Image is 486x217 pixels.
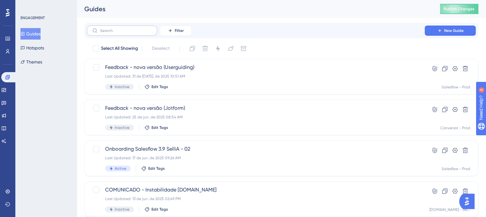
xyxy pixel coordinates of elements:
span: Inactive [115,125,129,130]
button: Edit Tags [141,166,165,171]
span: New Guide [444,28,464,33]
div: ENGAGEMENT [20,15,45,20]
button: Edit Tags [144,207,168,212]
span: Edit Tags [151,125,168,130]
div: Last Updated: 17 de jun. de 2025 09:26 AM [105,155,406,161]
div: Last Updated: 13 de jun. de 2025 02:49 PM [105,196,406,201]
span: Select All Showing [101,45,138,52]
span: Filter [175,28,184,33]
div: Salesflow - Prod [442,166,470,171]
button: Hotspots [20,42,44,54]
span: Publish Changes [444,6,474,11]
span: Inactive [115,207,129,212]
span: Feedback - nova versão (Userguiding) [105,64,406,71]
button: Themes [20,56,42,68]
div: 4 [44,3,46,8]
button: Edit Tags [144,84,168,89]
input: Search [100,28,152,33]
span: Onboarding Salesflow 3.9 SelliA - 02 [105,145,406,153]
span: Deselect [152,45,170,52]
span: Edit Tags [151,84,168,89]
div: Last Updated: 31 de [DATE]. de 2025 10:51 AM [105,74,406,79]
div: [DOMAIN_NAME] - Release [429,207,470,212]
div: Guides [84,4,424,13]
span: Need Help? [15,2,40,9]
div: Conversor - Prod [440,125,470,131]
span: Active [115,166,126,171]
button: Edit Tags [144,125,168,130]
button: New Guide [425,26,476,36]
span: COMUNICADO - Instabilidade [DOMAIN_NAME] [105,186,406,194]
span: Inactive [115,84,129,89]
iframe: UserGuiding AI Assistant Launcher [459,192,478,211]
button: Publish Changes [440,4,478,14]
button: Deselect [146,43,175,54]
div: Last Updated: 25 de jun. de 2025 08:54 AM [105,115,406,120]
button: Filter [160,26,192,36]
span: Edit Tags [151,207,168,212]
span: Feedback - nova versão (Jotform) [105,104,406,112]
div: Salesflow - Prod [442,85,470,90]
button: Guides [20,28,41,40]
span: Edit Tags [148,166,165,171]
